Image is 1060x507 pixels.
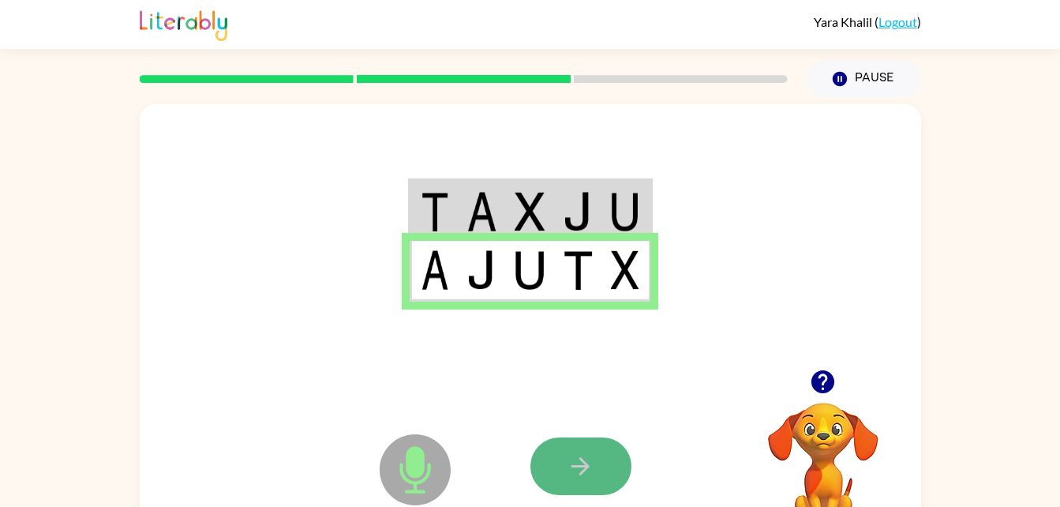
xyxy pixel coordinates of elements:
[814,14,921,29] div: ( )
[515,250,545,290] img: u
[466,192,496,231] img: a
[611,192,639,231] img: u
[421,250,449,290] img: a
[878,14,917,29] a: Logout
[807,61,921,97] button: Pause
[814,14,875,29] span: Yara Khalil
[563,192,593,231] img: j
[140,6,227,41] img: Literably
[563,250,593,290] img: t
[611,250,639,290] img: x
[421,192,449,231] img: t
[466,250,496,290] img: j
[515,192,545,231] img: x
